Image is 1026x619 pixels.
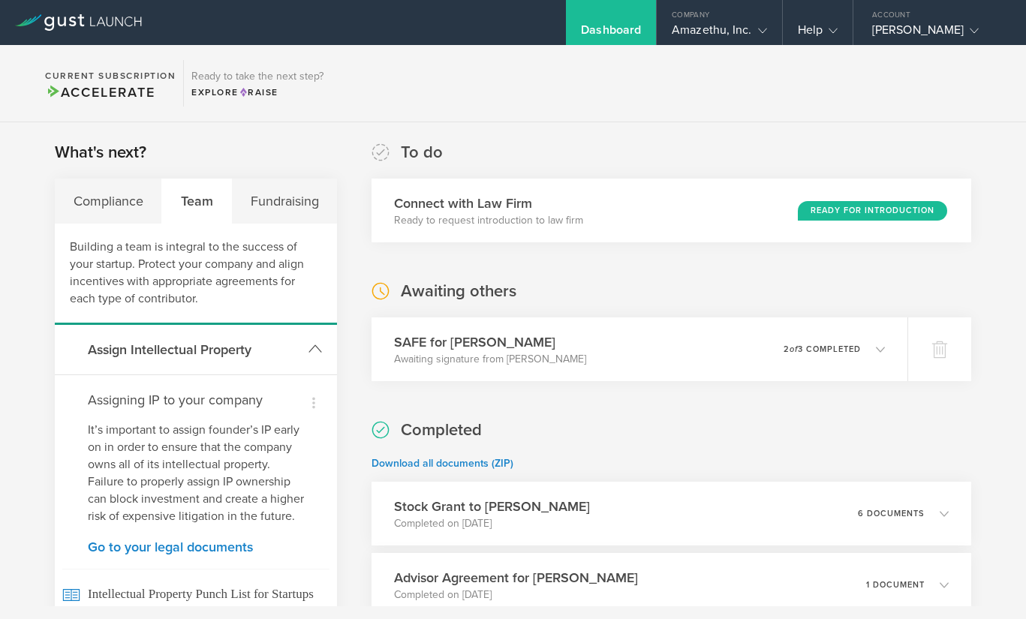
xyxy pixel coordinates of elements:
[55,569,337,619] a: Intellectual Property Punch List for Startups
[232,179,337,224] div: Fundraising
[239,87,278,98] span: Raise
[191,71,323,82] h3: Ready to take the next step?
[672,23,766,45] div: Amazethu, Inc.
[394,194,583,213] h3: Connect with Law Firm
[872,23,1000,45] div: [PERSON_NAME]
[55,224,337,325] div: Building a team is integral to the success of your startup. Protect your company and align incent...
[372,179,971,242] div: Connect with Law FirmReady to request introduction to law firmReady for Introduction
[581,23,641,45] div: Dashboard
[55,142,146,164] h2: What's next?
[798,23,838,45] div: Help
[162,179,232,224] div: Team
[401,142,443,164] h2: To do
[45,71,176,80] h2: Current Subscription
[88,340,301,359] h3: Assign Intellectual Property
[401,419,482,441] h2: Completed
[394,568,638,587] h3: Advisor Agreement for [PERSON_NAME]
[88,422,304,525] p: It’s important to assign founder’s IP early on in order to ensure that the company owns all of it...
[394,352,586,367] p: Awaiting signature from [PERSON_NAME]
[191,86,323,99] div: Explore
[55,179,162,224] div: Compliance
[88,390,304,410] h4: Assigning IP to your company
[784,345,861,353] p: 2 3 completed
[394,332,586,352] h3: SAFE for [PERSON_NAME]
[62,569,329,619] span: Intellectual Property Punch List for Startups
[790,344,798,354] em: of
[858,509,925,518] p: 6 documents
[394,213,583,228] p: Ready to request introduction to law firm
[394,516,590,531] p: Completed on [DATE]
[88,540,304,554] a: Go to your legal documents
[866,581,925,589] p: 1 document
[401,281,516,302] h2: Awaiting others
[798,201,947,221] div: Ready for Introduction
[394,497,590,516] h3: Stock Grant to [PERSON_NAME]
[394,587,638,602] p: Completed on [DATE]
[45,84,155,101] span: Accelerate
[372,457,513,470] a: Download all documents (ZIP)
[183,60,331,107] div: Ready to take the next step?ExploreRaise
